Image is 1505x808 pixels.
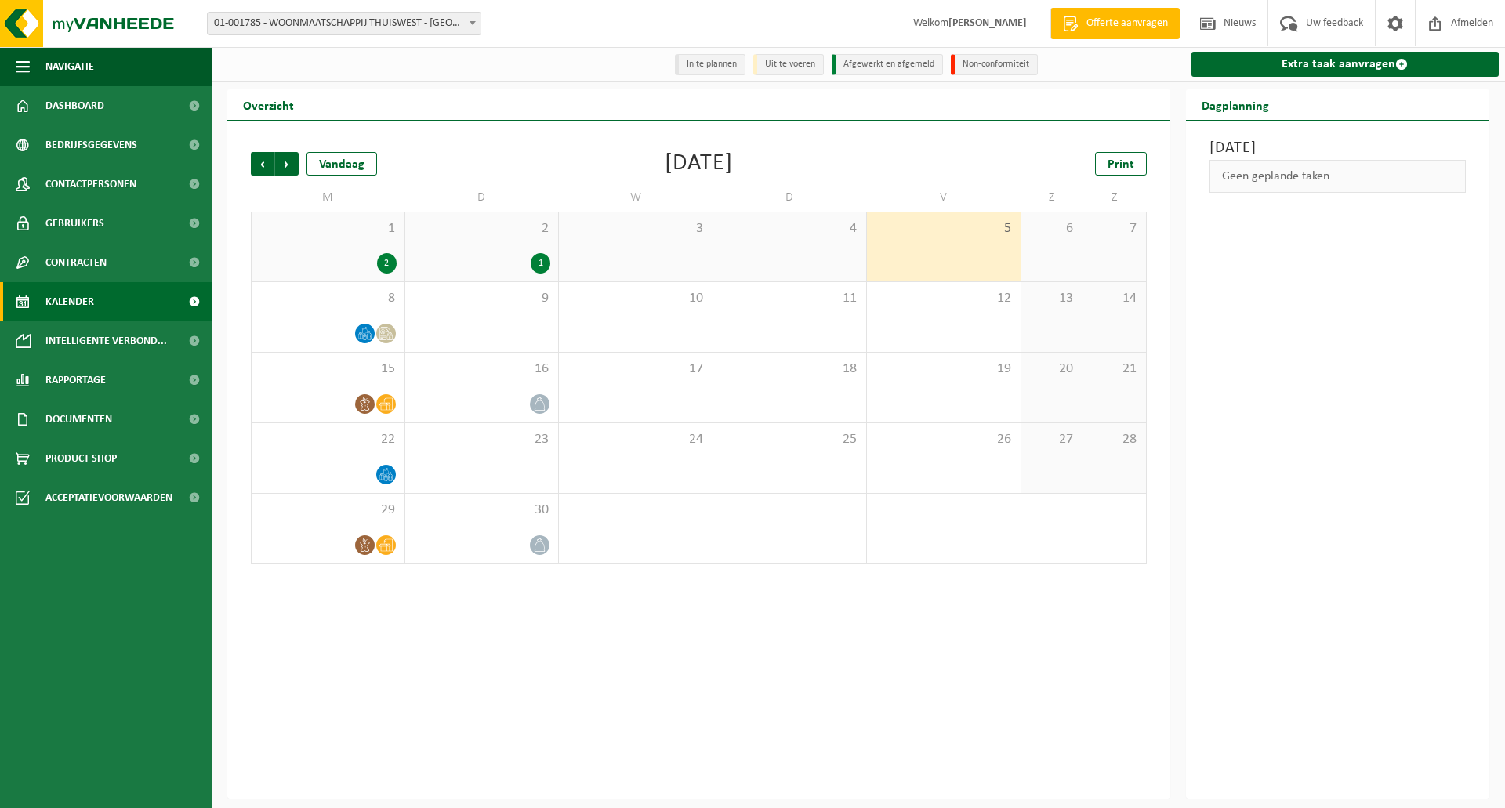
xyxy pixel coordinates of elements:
td: D [405,183,560,212]
span: Volgende [275,152,299,176]
span: 4 [721,220,859,237]
span: Vorige [251,152,274,176]
div: Geen geplande taken [1209,160,1467,193]
a: Extra taak aanvragen [1191,52,1500,77]
span: 11 [721,290,859,307]
span: 23 [413,431,551,448]
span: Rapportage [45,361,106,400]
span: 8 [259,290,397,307]
li: Non-conformiteit [951,54,1038,75]
span: 6 [1029,220,1075,237]
li: Uit te voeren [753,54,824,75]
li: In te plannen [675,54,745,75]
span: 28 [1091,431,1137,448]
div: 2 [377,253,397,274]
span: 15 [259,361,397,378]
span: 16 [413,361,551,378]
h2: Dagplanning [1186,89,1285,120]
strong: [PERSON_NAME] [948,17,1027,29]
span: 1 [259,220,397,237]
span: Documenten [45,400,112,439]
span: 29 [259,502,397,519]
span: 22 [259,431,397,448]
span: 3 [567,220,705,237]
span: 5 [875,220,1013,237]
span: 13 [1029,290,1075,307]
h2: Overzicht [227,89,310,120]
span: 17 [567,361,705,378]
span: 9 [413,290,551,307]
li: Afgewerkt en afgemeld [832,54,943,75]
span: 20 [1029,361,1075,378]
span: Gebruikers [45,204,104,243]
span: 25 [721,431,859,448]
span: Intelligente verbond... [45,321,167,361]
span: 30 [413,502,551,519]
span: 27 [1029,431,1075,448]
span: 18 [721,361,859,378]
span: Contactpersonen [45,165,136,204]
td: V [867,183,1021,212]
span: Bedrijfsgegevens [45,125,137,165]
span: 01-001785 - WOONMAATSCHAPPIJ THUISWEST - ROESELARE [207,12,481,35]
span: 7 [1091,220,1137,237]
div: 1 [531,253,550,274]
td: M [251,183,405,212]
span: 19 [875,361,1013,378]
h3: [DATE] [1209,136,1467,160]
span: Kalender [45,282,94,321]
span: Dashboard [45,86,104,125]
td: Z [1021,183,1084,212]
span: 26 [875,431,1013,448]
span: Print [1108,158,1134,171]
span: 21 [1091,361,1137,378]
span: Navigatie [45,47,94,86]
span: 14 [1091,290,1137,307]
a: Offerte aanvragen [1050,8,1180,39]
div: [DATE] [665,152,733,176]
span: Contracten [45,243,107,282]
span: 2 [413,220,551,237]
div: Vandaag [306,152,377,176]
span: Acceptatievoorwaarden [45,478,172,517]
span: 01-001785 - WOONMAATSCHAPPIJ THUISWEST - ROESELARE [208,13,481,34]
td: W [559,183,713,212]
span: 12 [875,290,1013,307]
td: D [713,183,868,212]
span: 24 [567,431,705,448]
span: Offerte aanvragen [1083,16,1172,31]
a: Print [1095,152,1147,176]
td: Z [1083,183,1146,212]
span: Product Shop [45,439,117,478]
span: 10 [567,290,705,307]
